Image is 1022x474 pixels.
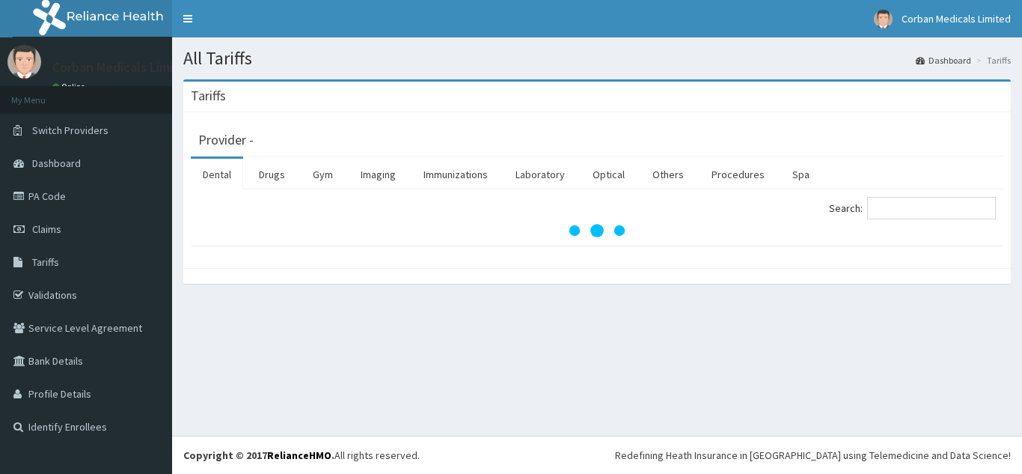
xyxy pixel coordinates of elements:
[32,255,59,269] span: Tariffs
[191,159,243,190] a: Dental
[902,12,1011,25] span: Corban Medicals Limited
[874,10,893,28] img: User Image
[183,49,1011,68] h1: All Tariffs
[780,159,821,190] a: Spa
[267,449,331,462] a: RelianceHMO
[411,159,500,190] a: Immunizations
[581,159,637,190] a: Optical
[183,449,334,462] strong: Copyright © 2017 .
[52,82,88,92] a: Online
[32,222,61,236] span: Claims
[349,159,408,190] a: Imaging
[191,89,226,103] h3: Tariffs
[640,159,696,190] a: Others
[829,197,996,219] label: Search:
[198,133,254,147] h3: Provider -
[615,448,1011,463] div: Redefining Heath Insurance in [GEOGRAPHIC_DATA] using Telemedicine and Data Science!
[7,45,41,79] img: User Image
[172,436,1022,474] footer: All rights reserved.
[973,54,1011,67] li: Tariffs
[32,124,108,137] span: Switch Providers
[52,61,194,74] p: Corban Medicals Limited
[504,159,577,190] a: Laboratory
[32,157,81,170] span: Dashboard
[247,159,297,190] a: Drugs
[867,197,996,219] input: Search:
[567,201,627,261] svg: audio-loading
[700,159,777,190] a: Procedures
[916,54,971,67] a: Dashboard
[301,159,345,190] a: Gym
